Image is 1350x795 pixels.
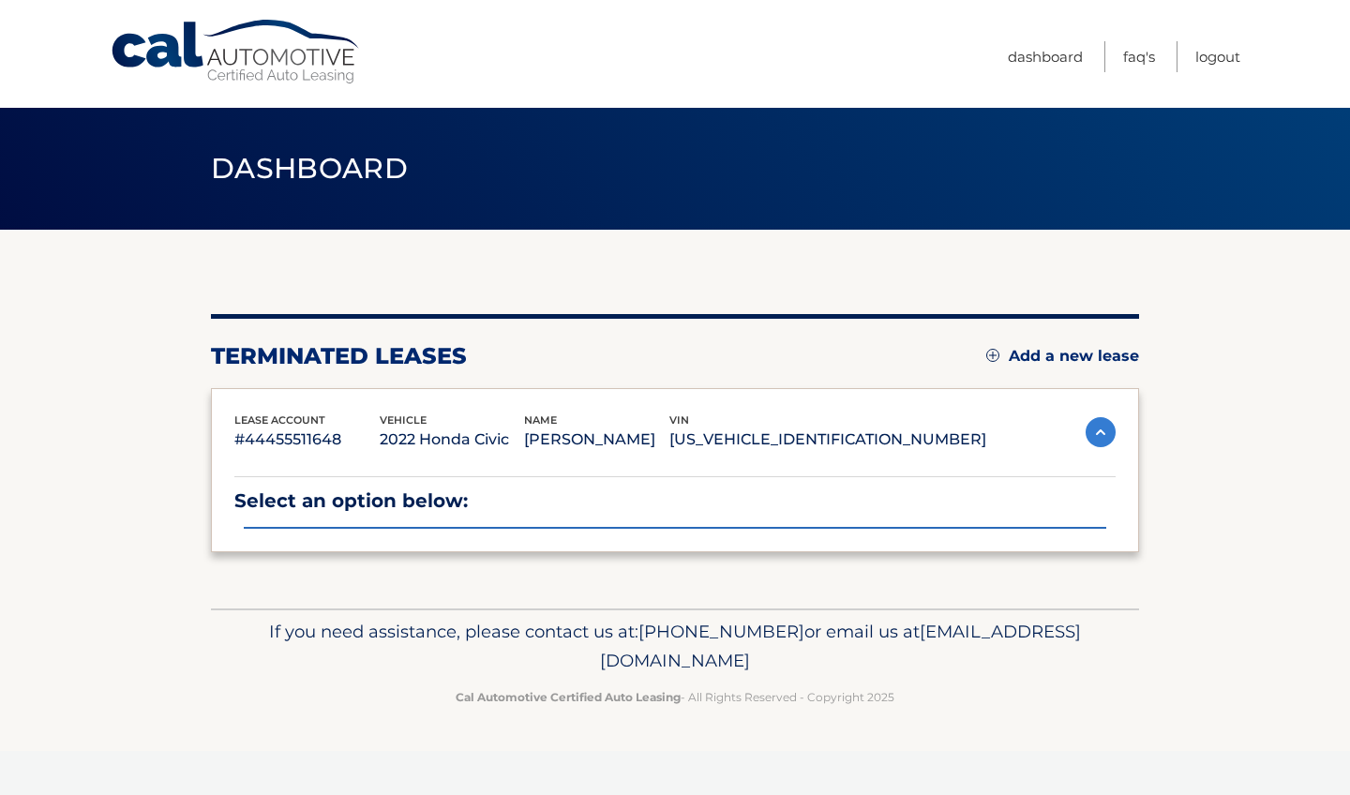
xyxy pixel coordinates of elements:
h2: terminated leases [211,342,467,370]
a: Cal Automotive [110,19,363,85]
a: FAQ's [1123,41,1155,72]
span: name [524,413,557,427]
span: lease account [234,413,325,427]
p: Select an option below: [234,485,1116,517]
p: - All Rights Reserved - Copyright 2025 [223,687,1127,707]
span: vin [669,413,689,427]
img: accordion-active.svg [1086,417,1116,447]
img: add.svg [986,349,999,362]
a: Dashboard [1008,41,1083,72]
p: #44455511648 [234,427,380,453]
span: vehicle [380,413,427,427]
span: Dashboard [211,151,408,186]
strong: Cal Automotive Certified Auto Leasing [456,690,681,704]
p: 2022 Honda Civic [380,427,525,453]
a: Add a new lease [986,347,1139,366]
a: payment history [244,527,1106,603]
p: [US_VEHICLE_IDENTIFICATION_NUMBER] [669,427,986,453]
span: [PHONE_NUMBER] [638,621,804,642]
p: If you need assistance, please contact us at: or email us at [223,617,1127,677]
a: Logout [1195,41,1240,72]
p: [PERSON_NAME] [524,427,669,453]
